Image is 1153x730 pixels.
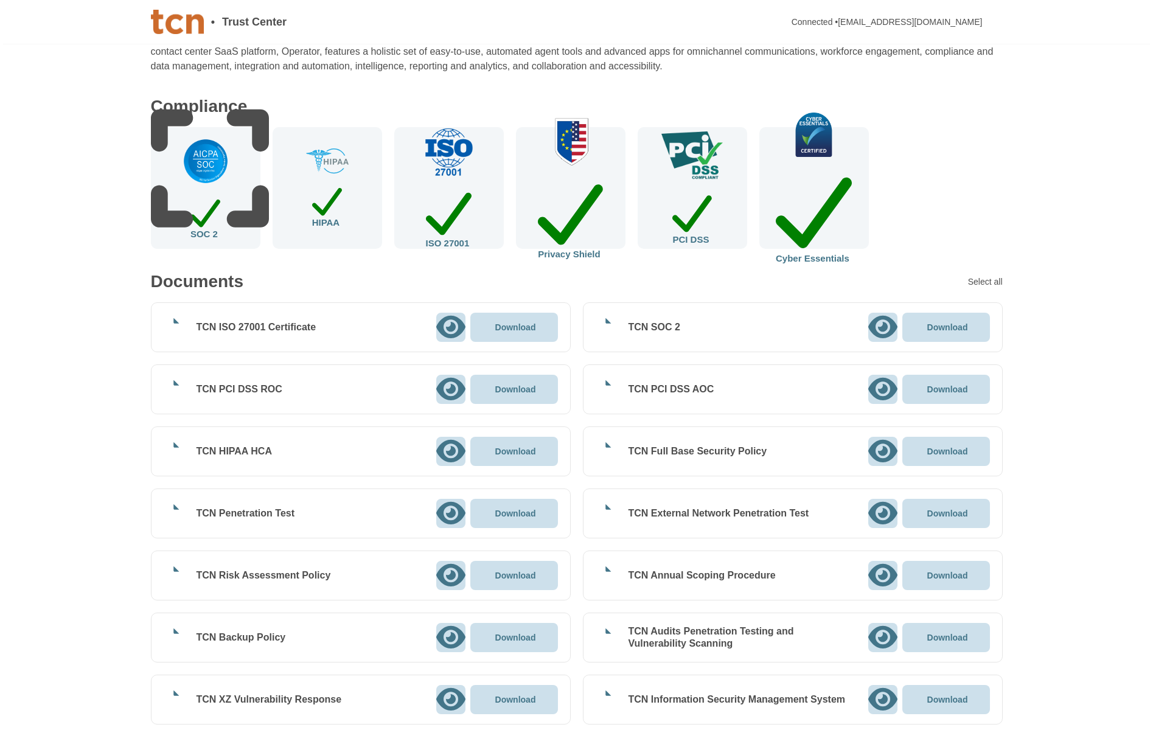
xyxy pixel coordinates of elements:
p: Download [495,633,536,642]
p: Download [927,633,968,642]
img: check [306,148,349,174]
span: • [211,16,215,27]
div: TCN PCI DSS AOC [629,383,714,395]
div: Select all [968,277,1003,286]
div: TCN Backup Policy [197,631,286,644]
div: TCN Penetration Test [197,507,295,520]
div: TCN Risk Assessment Policy [197,569,331,582]
div: HIPAA [312,184,343,228]
p: Download [495,695,536,704]
div: TCN Audits Penetration Testing and Vulnerability Scanning [629,625,854,650]
div: Privacy Shield [538,175,603,259]
div: TCN HIPAA HCA [197,445,272,457]
p: Download [495,447,536,456]
img: check [775,113,854,156]
img: check [661,131,723,180]
div: Cyber Essentials [776,167,852,263]
div: Connected • [EMAIL_ADDRESS][DOMAIN_NAME] [792,18,983,26]
div: TCN Information Security Management System [629,693,846,706]
p: Download [927,695,968,704]
p: Download [495,323,536,332]
p: Download [927,385,968,394]
img: check [423,128,475,176]
img: Company Banner [151,10,204,34]
p: Download [927,323,968,332]
img: check [535,117,606,165]
span: Trust Center [222,16,287,27]
div: TCN External Network Penetration Test [629,507,809,520]
p: Download [927,447,968,456]
p: Download [927,571,968,580]
div: SOC 2 [190,195,220,238]
div: PCI DSS [672,190,711,243]
div: ISO 27001 [426,186,472,248]
div: TCN Full Base Security Policy [629,445,767,457]
p: Download [927,509,968,518]
div: Documents [151,273,243,290]
p: Download [495,571,536,580]
div: TCN XZ Vulnerability Response [197,693,342,706]
p: Download [495,385,536,394]
div: TCN is a global provider of a comprehensive, cloud-based (SaaS) contact center platform for enter... [151,30,1003,74]
div: Compliance [151,98,248,115]
div: TCN PCI DSS ROC [197,383,282,395]
div: TCN SOC 2 [629,321,680,333]
p: Download [495,509,536,518]
div: TCN Annual Scoping Procedure [629,569,776,582]
div: TCN ISO 27001 Certificate [197,321,316,333]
